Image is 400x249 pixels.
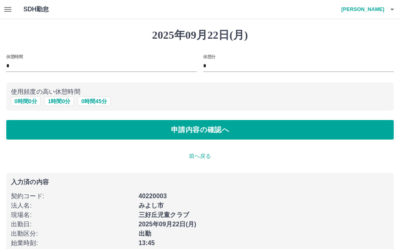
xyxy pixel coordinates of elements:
[78,97,110,106] button: 0時間45分
[11,192,134,201] p: 契約コード :
[11,238,134,248] p: 始業時刻 :
[6,54,23,59] label: 休憩時間
[139,240,155,246] b: 13:45
[11,97,41,106] button: 0時間0分
[11,201,134,210] p: 法人名 :
[6,29,394,42] h1: 2025年09月22日(月)
[11,87,389,97] p: 使用頻度の高い休憩時間
[203,54,216,59] label: 休憩分
[6,120,394,140] button: 申請内容の確認へ
[139,230,151,237] b: 出勤
[139,211,189,218] b: 三好丘児童クラブ
[139,193,167,199] b: 40220003
[11,179,389,185] p: 入力済の内容
[11,220,134,229] p: 出勤日 :
[139,221,196,228] b: 2025年09月22日(月)
[6,152,394,160] p: 前へ戻る
[45,97,74,106] button: 1時間0分
[11,210,134,220] p: 現場名 :
[139,202,164,209] b: みよし市
[11,229,134,238] p: 出勤区分 :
